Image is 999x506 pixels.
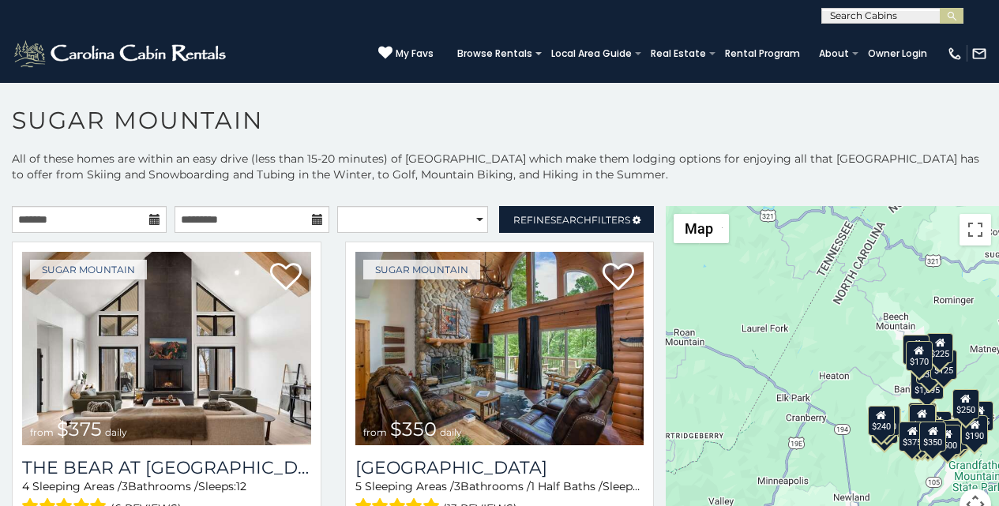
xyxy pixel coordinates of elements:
div: $200 [925,411,952,441]
div: $240 [903,335,930,365]
span: 12 [640,479,651,493]
a: About [811,43,857,65]
a: My Favs [378,46,434,62]
a: Browse Rentals [449,43,540,65]
div: $375 [899,422,926,452]
button: Change map style [674,214,729,243]
div: $190 [961,415,988,445]
div: $190 [908,403,935,433]
span: 4 [22,479,29,493]
div: $500 [934,425,961,455]
img: mail-regular-white.png [971,46,987,62]
div: $350 [919,422,946,452]
span: My Favs [396,47,434,61]
a: Sugar Mountain [363,260,480,279]
span: daily [105,426,127,438]
span: from [363,426,387,438]
button: Toggle fullscreen view [960,214,991,246]
a: Add to favorites [270,261,302,294]
span: $375 [57,418,102,440]
a: [GEOGRAPHIC_DATA] [355,457,644,478]
div: $250 [952,389,979,419]
a: Local Area Guide [543,43,640,65]
div: $125 [930,350,957,380]
span: 1 Half Baths / [531,479,603,493]
a: Real Estate [643,43,714,65]
a: Owner Login [860,43,935,65]
div: $1,095 [911,369,944,399]
span: Search [550,214,592,226]
img: White-1-2.png [12,38,231,69]
div: $155 [967,401,993,431]
span: from [30,426,54,438]
div: $240 [868,406,895,436]
a: Grouse Moor Lodge from $350 daily [355,252,644,445]
h3: The Bear At Sugar Mountain [22,457,311,478]
div: $225 [926,333,953,363]
img: Grouse Moor Lodge [355,252,644,445]
a: Sugar Mountain [30,260,147,279]
a: RefineSearchFilters [499,206,654,233]
span: Map [685,220,713,237]
span: Refine Filters [513,214,630,226]
span: daily [440,426,462,438]
a: The Bear At Sugar Mountain from $375 daily [22,252,311,445]
span: 3 [454,479,460,493]
div: $195 [942,420,969,450]
span: 5 [355,479,362,493]
span: 12 [236,479,246,493]
a: Rental Program [717,43,808,65]
div: $300 [909,404,936,434]
span: 3 [122,479,128,493]
a: Add to favorites [603,261,634,294]
a: The Bear At [GEOGRAPHIC_DATA] [22,457,311,478]
img: The Bear At Sugar Mountain [22,252,311,445]
span: $350 [390,418,437,440]
img: phone-regular-white.png [947,46,963,62]
div: $170 [906,341,933,371]
h3: Grouse Moor Lodge [355,457,644,478]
